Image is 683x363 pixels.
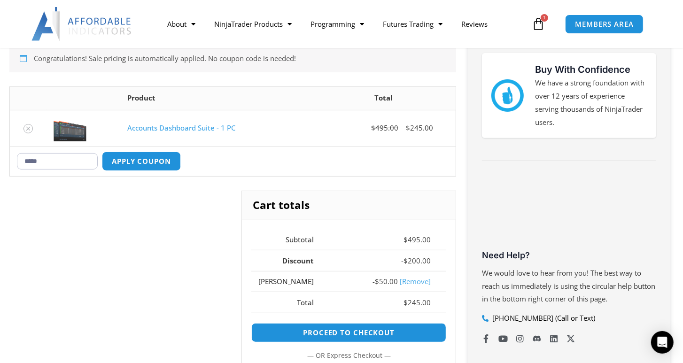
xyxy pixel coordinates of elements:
[482,177,656,247] iframe: Customer reviews powered by Trustpilot
[482,268,655,304] span: We would love to hear from you! The best way to reach us immediately is using the circular help b...
[312,87,456,110] th: Total
[404,235,408,244] span: $
[9,44,456,72] div: Congratulations! Sale pricing is automatically applied. No coupon code is needed!
[535,62,647,77] h3: Buy With Confidence
[406,123,410,132] span: $
[404,256,408,265] span: $
[375,277,379,286] span: $
[565,15,644,34] a: MEMBERS AREA
[452,13,497,35] a: Reviews
[251,323,446,342] a: Proceed to checkout
[251,271,329,292] th: [PERSON_NAME]
[371,123,398,132] bdi: 495.00
[541,14,548,22] span: 1
[404,256,431,265] bdi: 200.00
[373,13,452,35] a: Futures Trading
[401,256,404,265] span: -
[518,10,559,38] a: 1
[158,13,529,35] nav: Menu
[491,79,524,112] img: mark thumbs good 43913 | Affordable Indicators – NinjaTrader
[329,271,446,292] td: -
[301,13,373,35] a: Programming
[490,312,595,325] span: [PHONE_NUMBER] (Call or Text)
[404,298,431,307] bdi: 245.00
[375,277,398,286] span: 50.00
[158,13,205,35] a: About
[406,123,433,132] bdi: 245.00
[251,349,446,362] p: — or —
[120,87,312,110] th: Product
[102,152,181,171] button: Apply coupon
[404,235,431,244] bdi: 495.00
[251,230,329,250] th: Subtotal
[23,124,33,133] a: Remove Accounts Dashboard Suite - 1 PC from cart
[127,123,235,132] a: Accounts Dashboard Suite - 1 PC
[371,123,375,132] span: $
[400,277,431,286] a: Remove mike coupon
[54,115,86,141] img: Screenshot 2024-08-26 155710eeeee | Affordable Indicators – NinjaTrader
[651,331,674,354] div: Open Intercom Messenger
[535,77,647,129] p: We have a strong foundation with over 12 years of experience serving thousands of NinjaTrader users.
[575,21,634,28] span: MEMBERS AREA
[205,13,301,35] a: NinjaTrader Products
[242,191,455,220] h2: Cart totals
[482,250,656,261] h3: Need Help?
[404,298,408,307] span: $
[31,7,132,41] img: LogoAI | Affordable Indicators – NinjaTrader
[251,250,329,271] th: Discount
[251,292,329,313] th: Total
